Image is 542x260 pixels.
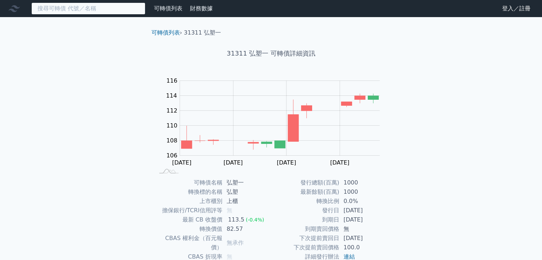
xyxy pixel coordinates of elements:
[166,137,177,144] tspan: 108
[166,122,177,129] tspan: 110
[344,253,355,260] a: 連結
[222,224,271,234] td: 82.57
[271,187,339,197] td: 最新餘額(百萬)
[246,217,264,223] span: (-0.4%)
[271,234,339,243] td: 下次提前賣回日
[166,77,177,84] tspan: 116
[339,243,388,252] td: 100.0
[222,178,271,187] td: 弘塑一
[227,253,232,260] span: 無
[154,215,222,224] td: 最新 CB 收盤價
[162,77,390,166] g: Chart
[271,197,339,206] td: 轉換比例
[184,28,221,37] li: 31311 弘塑一
[227,215,246,224] div: 113.5
[166,92,177,99] tspan: 114
[154,5,182,12] a: 可轉債列表
[154,197,222,206] td: 上市櫃別
[339,234,388,243] td: [DATE]
[146,48,397,58] h1: 31311 弘塑一 可轉債詳細資訊
[151,29,180,36] a: 可轉債列表
[506,226,542,260] div: 聊天小工具
[154,234,222,252] td: CBAS 權利金（百元報價）
[154,187,222,197] td: 轉換標的名稱
[166,107,177,114] tspan: 112
[506,226,542,260] iframe: Chat Widget
[339,197,388,206] td: 0.0%
[339,178,388,187] td: 1000
[154,178,222,187] td: 可轉債名稱
[277,159,296,166] tspan: [DATE]
[154,224,222,234] td: 轉換價值
[271,224,339,234] td: 到期賣回價格
[271,206,339,215] td: 發行日
[222,187,271,197] td: 弘塑
[271,215,339,224] td: 到期日
[271,243,339,252] td: 下次提前賣回價格
[223,159,243,166] tspan: [DATE]
[330,159,349,166] tspan: [DATE]
[339,206,388,215] td: [DATE]
[190,5,213,12] a: 財務數據
[222,197,271,206] td: 上櫃
[154,206,222,215] td: 擔保銀行/TCRI信用評等
[172,159,191,166] tspan: [DATE]
[151,28,182,37] li: ›
[339,224,388,234] td: 無
[339,187,388,197] td: 1000
[496,3,536,14] a: 登入／註冊
[227,207,232,214] span: 無
[271,178,339,187] td: 發行總額(百萬)
[227,239,244,246] span: 無承作
[166,152,177,159] tspan: 106
[31,2,145,15] input: 搜尋可轉債 代號／名稱
[339,215,388,224] td: [DATE]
